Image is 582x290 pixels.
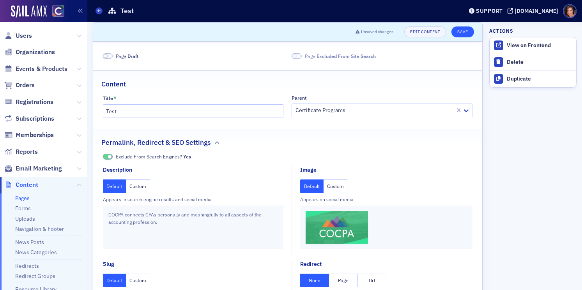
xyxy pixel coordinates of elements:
[300,260,322,268] div: Redirect
[15,239,44,246] a: News Posts
[16,114,54,123] span: Subscriptions
[305,53,376,60] span: Page
[103,196,284,203] div: Appears in search engine results and social media
[490,70,576,87] button: Duplicate
[451,26,474,37] button: Save
[16,148,38,156] span: Reports
[489,27,513,34] h4: Actions
[103,53,113,59] span: Draft
[15,249,57,256] a: News Categories
[103,154,113,160] span: Yes
[15,262,39,269] a: Redirects
[300,274,329,287] button: None
[101,137,211,148] h2: Permalink, Redirect & SEO Settings
[490,37,576,54] a: View on Frontend
[16,32,32,40] span: Users
[103,206,284,249] div: COCPA connects CPAs personally and meaningfully to all aspects of the accounting profession.
[101,79,126,89] h2: Content
[113,95,117,102] abbr: This field is required
[116,53,139,60] span: Page
[116,153,191,160] span: Exclude From Search Engines?
[47,5,64,18] a: View Homepage
[52,5,64,17] img: SailAMX
[507,59,572,66] div: Delete
[4,48,55,56] a: Organizations
[324,179,348,193] button: Custom
[103,95,113,101] div: Title
[4,98,53,106] a: Registrations
[120,6,134,16] h1: Test
[16,48,55,56] span: Organizations
[16,164,62,173] span: Email Marketing
[4,164,62,173] a: Email Marketing
[507,42,572,49] div: View on Frontend
[476,7,503,14] div: Support
[4,148,38,156] a: Reports
[404,26,446,37] a: Edit Content
[16,181,38,189] span: Content
[15,272,55,279] a: Redirect Groups
[563,4,577,18] span: Profile
[103,166,132,174] div: Description
[4,81,35,90] a: Orders
[15,225,64,232] a: Navigation & Footer
[358,274,387,287] button: Url
[4,32,32,40] a: Users
[127,53,139,59] span: Draft
[515,7,558,14] div: [DOMAIN_NAME]
[300,166,317,174] div: Image
[292,53,302,59] span: Excluded From Site Search
[4,65,67,73] a: Events & Products
[4,181,38,189] a: Content
[15,205,31,212] a: Forms
[15,215,35,222] a: Uploads
[103,179,126,193] button: Default
[300,196,472,203] div: Appears on social media
[4,131,54,139] a: Memberships
[126,179,150,193] button: Custom
[507,76,572,83] div: Duplicate
[126,274,150,287] button: Custom
[183,153,191,160] span: Yes
[103,260,114,268] div: Slug
[317,53,376,59] span: Excluded From Site Search
[292,95,307,101] div: Parent
[16,65,67,73] span: Events & Products
[508,8,561,14] button: [DOMAIN_NAME]
[16,81,35,90] span: Orders
[11,5,47,18] img: SailAMX
[361,29,393,35] span: Unsaved changes
[329,274,358,287] button: Page
[4,114,54,123] a: Subscriptions
[16,98,53,106] span: Registrations
[490,54,576,70] button: Delete
[300,179,324,193] button: Default
[15,195,30,202] a: Pages
[16,131,54,139] span: Memberships
[103,274,126,287] button: Default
